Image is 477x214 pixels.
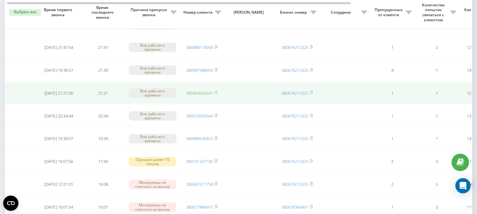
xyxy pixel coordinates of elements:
td: [DATE] 20:34:44 [37,105,81,127]
a: 380676212325 [282,181,308,187]
td: 21:21 [81,82,126,104]
td: 1 [415,128,459,150]
div: Вне рабочего времени [129,111,176,121]
a: 380676212325 [282,158,308,164]
td: 2 [370,151,415,172]
a: 380989545823 [186,136,213,141]
td: 4 [370,59,415,81]
span: Причина пропуска звонка [129,7,171,17]
span: Бизнес номер [278,10,310,15]
a: 380677884931 [186,204,213,210]
span: Номер клиента [183,10,215,15]
a: 380676212325 [282,44,308,50]
td: 17:49 [81,151,126,172]
td: 1 [415,82,459,104]
div: Вне рабочего времени [129,88,176,98]
span: Сотрудник [323,10,361,15]
td: 2 [370,174,415,195]
td: 19:39 [81,128,126,150]
a: 380676212325 [282,113,308,119]
td: 1 [370,37,415,58]
a: 380731337180 [186,158,213,164]
td: [DATE] 21:47:54 [37,37,81,58]
td: 5 [415,174,459,195]
div: Вне рабочего времени [129,65,176,75]
div: Менеджеры не ответили на звонок [129,202,176,212]
td: 1 [415,59,459,81]
a: 380676212325 [282,90,308,96]
div: Вне рабочего времени [129,43,176,52]
td: 1 [370,128,415,150]
td: 1 [370,105,415,127]
a: 380987988456 [186,67,213,73]
a: 380676212325 [282,67,308,73]
td: [DATE] 12:21:01 [37,174,81,195]
div: Сброшен ранее 10 секунд [129,157,176,166]
div: Менеджеры не ответили на звонок [129,180,176,189]
a: 380676212325 [282,136,308,141]
div: Вне рабочего времени [129,134,176,144]
td: 21:39 [81,59,126,81]
td: [DATE] 19:39:57 [37,59,81,81]
td: [DATE] 19:39:07 [37,128,81,150]
span: [PERSON_NAME] [229,10,269,15]
span: Время последнего звонка [86,5,120,20]
td: 20:34 [81,105,126,127]
a: 380988119058 [186,44,213,50]
td: 2 [415,37,459,58]
span: Количество попыток связаться с клиентом [418,3,450,22]
td: 1 [415,105,459,127]
td: [DATE] 21:21:00 [37,82,81,104]
a: 380973509344 [186,113,213,119]
a: 380964662641 [186,90,213,96]
button: Open CMP widget [3,196,18,211]
td: 3 [415,151,459,172]
button: Выбрать все [9,9,41,16]
span: Время первого звонка [42,7,76,17]
a: 380679369401 [282,204,308,210]
td: 1 [370,82,415,104]
a: 380667517758 [186,181,213,187]
td: 16:08 [81,174,126,195]
td: 21:47 [81,37,126,58]
td: [DATE] 16:07:56 [37,151,81,172]
span: Пропущенных от клиента [373,7,406,17]
div: Open Intercom Messenger [455,178,471,193]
